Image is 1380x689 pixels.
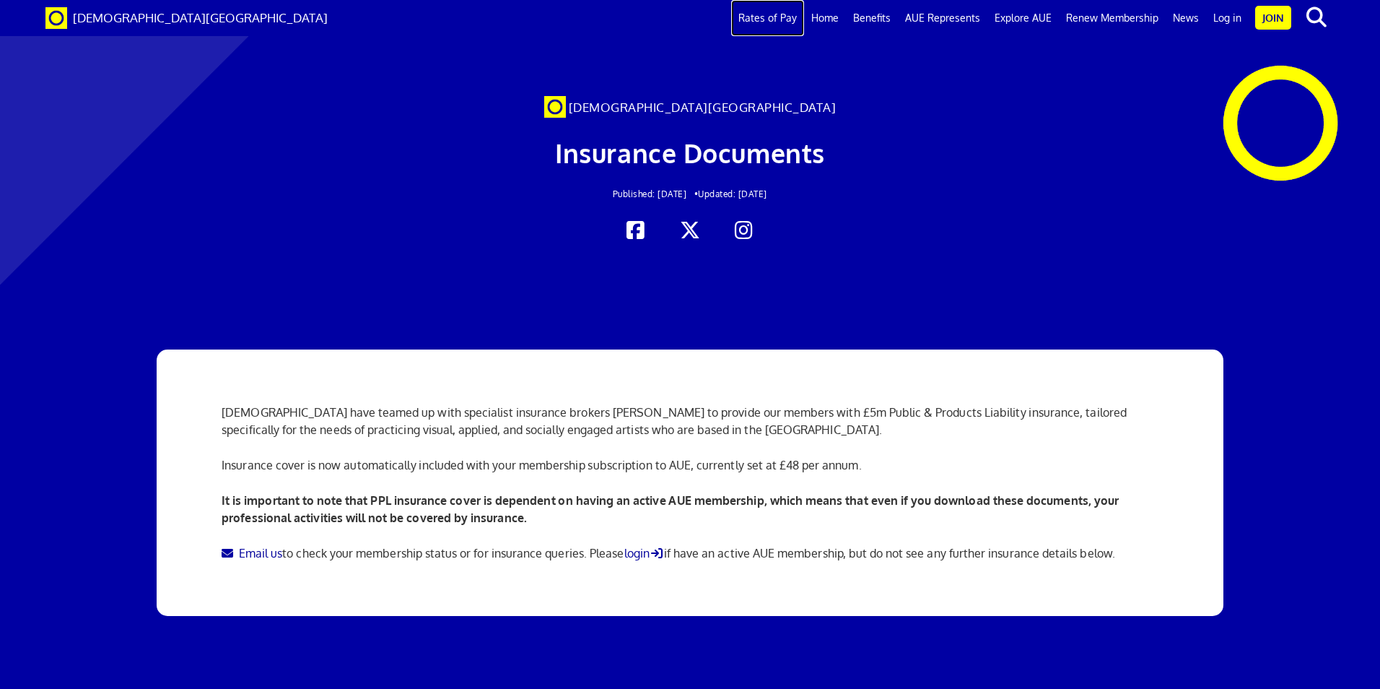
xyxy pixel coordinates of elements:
span: [DEMOGRAPHIC_DATA][GEOGRAPHIC_DATA] [73,10,328,25]
a: Join [1255,6,1291,30]
p: to check your membership status or for insurance queries. Please if have an active AUE membership... [222,545,1158,562]
span: Published: [DATE] • [613,188,699,199]
button: search [1294,2,1338,32]
a: login [624,546,665,560]
a: Email us [222,546,282,560]
b: It is important to note that PPL insurance cover is dependent on having an active AUE membership,... [222,493,1119,525]
h2: Updated: [DATE] [264,189,1117,199]
span: Insurance Documents [555,136,825,169]
p: Insurance cover is now automatically included with your membership subscription to AUE, currently... [222,456,1158,474]
p: [DEMOGRAPHIC_DATA] have teamed up with specialist insurance brokers [PERSON_NAME] to provide our ... [222,404,1158,438]
span: [DEMOGRAPHIC_DATA][GEOGRAPHIC_DATA] [569,100,837,115]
